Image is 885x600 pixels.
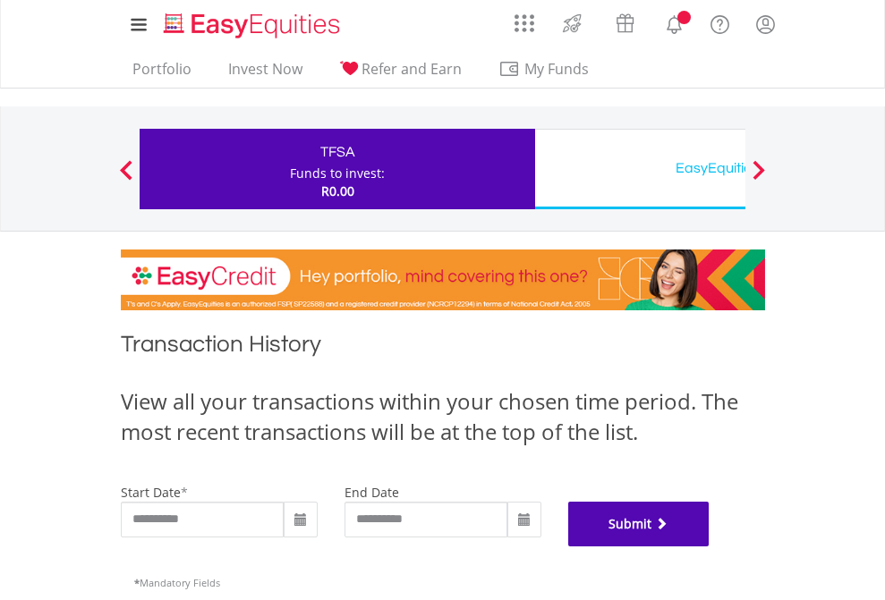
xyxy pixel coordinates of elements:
[557,9,587,38] img: thrive-v2.svg
[503,4,546,33] a: AppsGrid
[515,13,534,33] img: grid-menu-icon.svg
[121,328,765,368] h1: Transaction History
[125,60,199,88] a: Portfolio
[321,182,354,199] span: R0.00
[332,60,469,88] a: Refer and Earn
[498,57,616,80] span: My Funds
[697,4,743,40] a: FAQ's and Support
[134,576,220,589] span: Mandatory Fields
[121,386,765,448] div: View all your transactions within your chosen time period. The most recent transactions will be a...
[150,139,524,165] div: TFSA
[651,4,697,40] a: Notifications
[290,165,385,182] div: Funds to invest:
[362,59,462,79] span: Refer and Earn
[599,4,651,38] a: Vouchers
[221,60,310,88] a: Invest Now
[610,9,640,38] img: vouchers-v2.svg
[157,4,347,40] a: Home page
[743,4,788,44] a: My Profile
[121,484,181,501] label: start date
[345,484,399,501] label: end date
[121,249,765,310] img: EasyCredit Promotion Banner
[568,502,710,546] button: Submit
[108,169,144,187] button: Previous
[160,11,347,40] img: EasyEquities_Logo.png
[741,169,777,187] button: Next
